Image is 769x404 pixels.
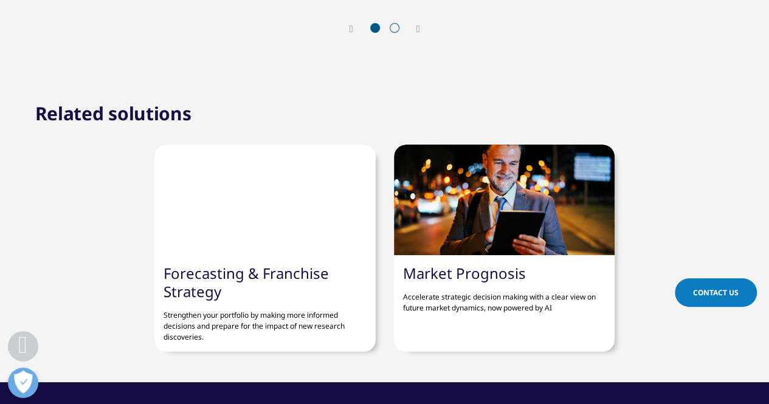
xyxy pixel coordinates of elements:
[350,23,365,35] div: Previous slide
[35,101,191,126] h2: Related solutions
[693,287,739,298] span: Contact Us
[164,301,366,343] p: Strengthen your portfolio by making more informed decisions and prepare for the impact of new res...
[8,368,38,398] button: Open Preferences
[164,263,329,301] a: Forecasting & Franchise Strategy
[403,263,526,283] a: Market Prognosis
[403,282,605,313] p: Accelerate strategic decision making with a clear view on future market dynamics, now powered by AI
[404,23,420,35] div: Next slide
[675,278,757,307] a: Contact Us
